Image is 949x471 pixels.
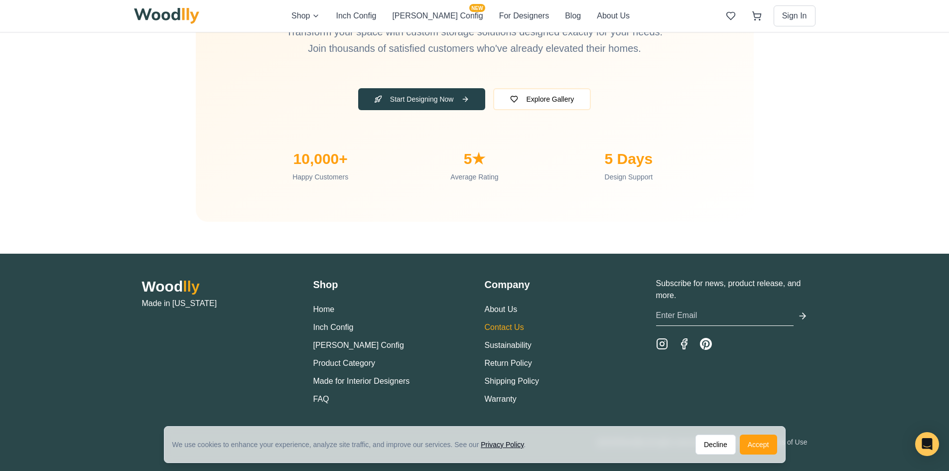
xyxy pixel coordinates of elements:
[597,10,630,22] button: About Us
[485,278,636,292] h3: Company
[291,10,320,22] button: Shop
[565,10,581,22] button: Blog
[313,278,465,292] h3: Shop
[406,172,543,182] div: Average Rating
[774,5,815,26] button: Sign In
[134,8,200,24] img: Woodlly
[485,341,532,349] a: Sustainability
[283,24,666,56] p: Transform your space with custom storage solutions designed exactly for your needs. Join thousand...
[559,172,697,182] div: Design Support
[700,338,712,350] a: Pinterest
[142,298,293,310] p: Made in [US_STATE]
[740,435,777,455] button: Accept
[252,172,390,182] div: Happy Customers
[656,278,808,302] p: Subscribe for news, product release, and more.
[358,88,486,110] button: Start Designing Now
[559,150,697,168] div: 5 Days
[406,150,543,168] div: 5★
[469,4,485,12] span: NEW
[915,432,939,456] div: Open Intercom Messenger
[493,88,591,110] button: Explore Gallery
[336,10,376,22] button: Inch Config
[499,10,549,22] button: For Designers
[485,395,517,403] a: Warranty
[678,338,690,350] a: Facebook
[172,440,534,450] div: We use cookies to enhance your experience, analyze site traffic, and improve our services. See our .
[392,10,483,22] button: [PERSON_NAME] ConfigNEW
[313,321,354,333] button: Inch Config
[695,435,736,455] button: Decline
[485,377,539,385] a: Shipping Policy
[656,306,794,326] input: Enter Email
[485,323,524,331] a: Contact Us
[313,305,335,314] a: Home
[183,278,199,295] span: lly
[313,395,329,403] a: FAQ
[252,150,390,168] div: 10,000+
[485,359,532,367] a: Return Policy
[313,377,410,385] a: Made for Interior Designers
[481,441,524,449] a: Privacy Policy
[485,305,518,314] a: About Us
[313,339,404,351] button: [PERSON_NAME] Config
[142,278,293,296] h2: Wood
[656,338,668,350] a: Instagram
[313,359,376,367] a: Product Category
